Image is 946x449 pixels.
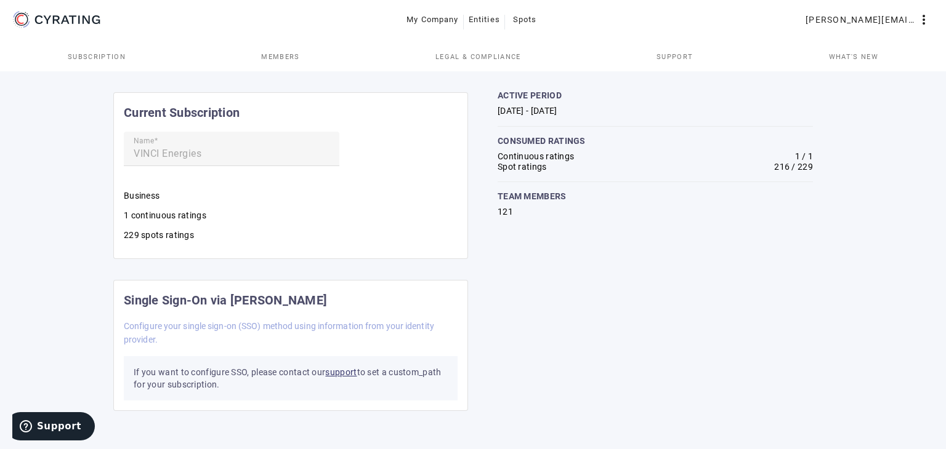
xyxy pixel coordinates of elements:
[402,9,464,31] button: My Company
[707,151,813,162] td: 1 / 1
[12,412,95,443] iframe: Opens a widget where you can find more information
[916,12,931,27] mat-icon: more_vert
[657,54,693,60] span: Support
[464,9,505,31] button: Entities
[124,103,240,122] mat-card-title: Current Subscription
[469,10,500,30] span: Entities
[325,367,357,377] a: support
[261,54,299,60] span: Members
[505,9,544,31] button: Spots
[498,162,707,172] td: Spot ratings
[498,91,813,100] div: active period
[134,137,154,145] mat-label: Name
[435,54,521,60] span: Legal & Compliance
[498,151,707,162] td: Continuous ratings
[124,319,458,346] mat-card-subtitle: Configure your single sign-on (SSO) method using information from your identity provider.
[406,10,459,30] span: My Company
[498,207,813,217] div: 121
[124,229,458,241] p: 229 spots ratings
[806,10,916,30] span: [PERSON_NAME][EMAIL_ADDRESS][DOMAIN_NAME]
[35,15,100,24] g: CYRATING
[498,137,813,145] div: consumed ratings
[707,162,813,172] td: 216 / 229
[498,192,813,201] div: team members
[124,356,458,400] p: If you want to configure SSO, please contact our to set a custom_path for your subscription.
[829,54,878,60] span: What's new
[124,189,458,202] p: Business
[68,54,126,60] span: Subscription
[498,106,813,116] div: [DATE] - [DATE]
[113,280,468,411] cr-card: Single Sign-On via SAML
[124,209,458,221] p: 1 continuous ratings
[801,9,936,31] button: [PERSON_NAME][EMAIL_ADDRESS][DOMAIN_NAME]
[134,146,329,161] input: Name of the subscription
[124,290,327,310] mat-card-title: Single Sign-On via [PERSON_NAME]
[513,10,537,30] span: Spots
